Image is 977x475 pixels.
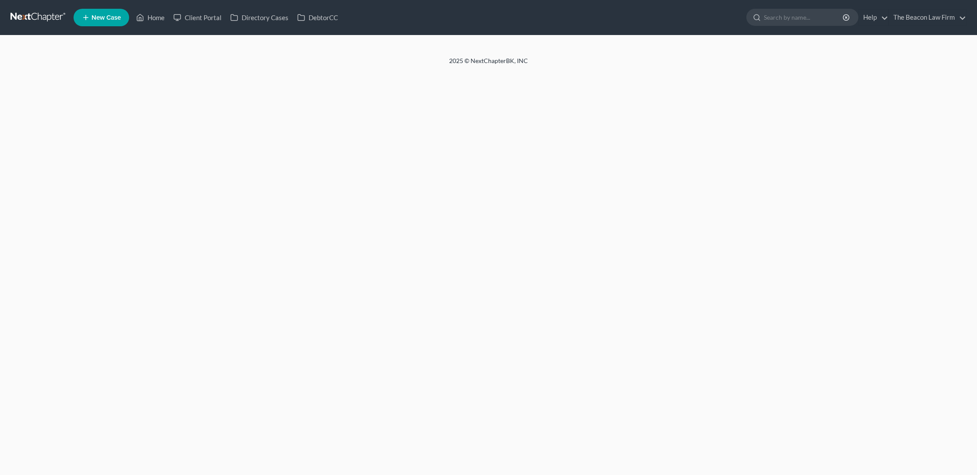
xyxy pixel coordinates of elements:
a: Client Portal [169,10,226,25]
input: Search by name... [764,9,844,25]
a: Help [859,10,888,25]
a: DebtorCC [293,10,342,25]
a: The Beacon Law Firm [889,10,966,25]
a: Home [132,10,169,25]
div: 2025 © NextChapterBK, INC [239,56,738,72]
a: Directory Cases [226,10,293,25]
span: New Case [91,14,121,21]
